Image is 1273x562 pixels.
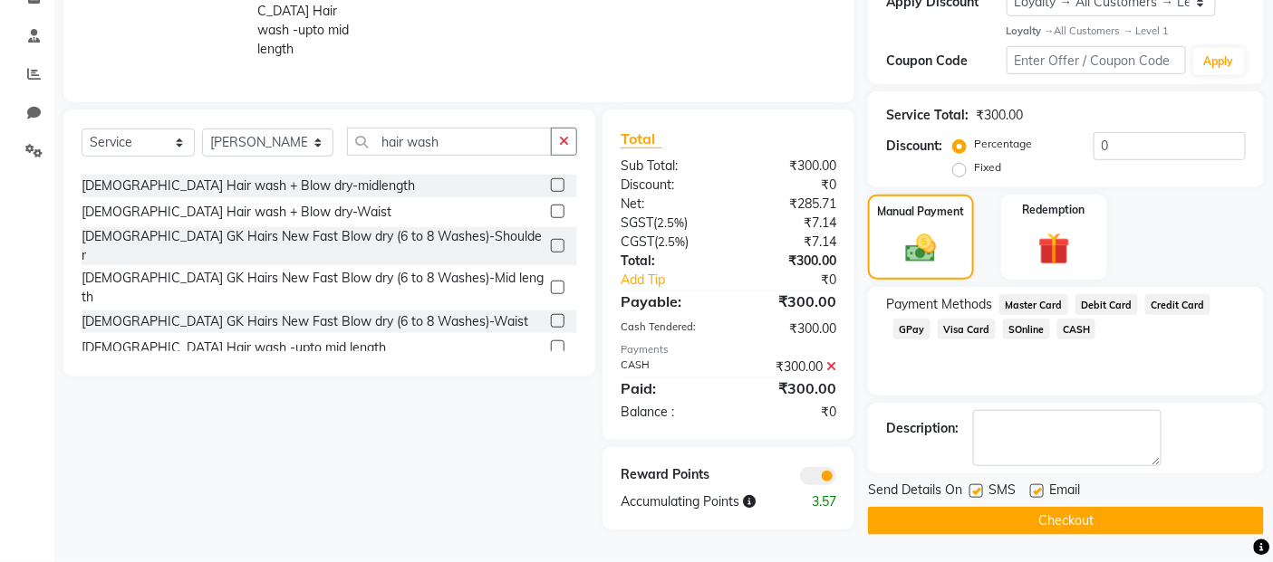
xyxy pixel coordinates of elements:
span: CGST [621,233,654,250]
div: ₹0 [728,176,850,195]
div: ₹300.00 [728,291,850,312]
div: ₹300.00 [976,106,1023,125]
div: 3.57 [789,492,850,511]
div: ₹300.00 [728,377,850,399]
span: CASH [1057,319,1096,339]
div: ( ) [607,233,728,252]
div: ( ) [607,214,728,233]
span: Visa Card [938,319,996,339]
span: Debit Card [1075,294,1138,315]
span: 2.5% [658,234,685,249]
div: Service Total: [886,106,969,125]
div: Accumulating Points [607,492,789,511]
div: ₹0 [749,271,851,290]
label: Manual Payment [878,204,965,220]
div: Net: [607,195,728,214]
span: Master Card [999,294,1068,315]
img: _cash.svg [896,231,945,266]
div: Paid: [607,377,728,399]
label: Redemption [1023,202,1085,218]
span: Credit Card [1145,294,1210,315]
div: ₹300.00 [728,252,850,271]
div: ₹7.14 [728,233,850,252]
span: Email [1049,481,1080,503]
a: Add Tip [607,271,748,290]
strong: Loyalty → [1007,24,1055,37]
span: Total [621,129,662,148]
span: SMS [989,481,1016,503]
div: Reward Points [607,465,728,485]
div: Discount: [886,137,942,156]
div: [DEMOGRAPHIC_DATA] GK Hairs New Fast Blow dry (6 to 8 Washes)-Mid length [82,269,544,307]
div: [DEMOGRAPHIC_DATA] Hair wash + Blow dry-Waist [82,203,391,222]
span: Payment Methods [886,295,992,314]
div: Coupon Code [886,52,1006,71]
div: ₹300.00 [728,319,850,338]
div: ₹285.71 [728,195,850,214]
img: _gift.svg [1028,229,1080,269]
div: Payments [621,342,836,357]
div: CASH [607,357,728,376]
div: [DEMOGRAPHIC_DATA] Hair wash + Blow dry-midlength [82,176,415,195]
div: [DEMOGRAPHIC_DATA] Hair wash -upto mid length [82,338,386,357]
div: Sub Total: [607,157,728,176]
div: Cash Tendered: [607,319,728,338]
div: Payable: [607,291,728,312]
div: Total: [607,252,728,271]
div: [DEMOGRAPHIC_DATA] GK Hairs New Fast Blow dry (6 to 8 Washes)-Shoulder [82,227,544,265]
span: SGST [621,214,653,231]
div: Description: [886,419,959,438]
div: [DEMOGRAPHIC_DATA] GK Hairs New Fast Blow dry (6 to 8 Washes)-Waist [82,312,528,331]
span: 2.5% [657,215,684,230]
label: Fixed [974,159,1001,176]
input: Search or Scan [347,128,553,156]
div: ₹300.00 [728,357,850,376]
span: Send Details On [868,481,962,503]
button: Checkout [868,507,1264,535]
input: Enter Offer / Coupon Code [1007,46,1186,74]
span: GPay [893,319,931,339]
div: ₹7.14 [728,214,850,233]
span: SOnline [1003,319,1050,339]
label: Percentage [974,136,1032,152]
button: Apply [1193,48,1245,75]
div: Balance : [607,403,728,422]
div: All Customers → Level 1 [1007,24,1246,39]
div: ₹300.00 [728,157,850,176]
div: Discount: [607,176,728,195]
div: ₹0 [728,403,850,422]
